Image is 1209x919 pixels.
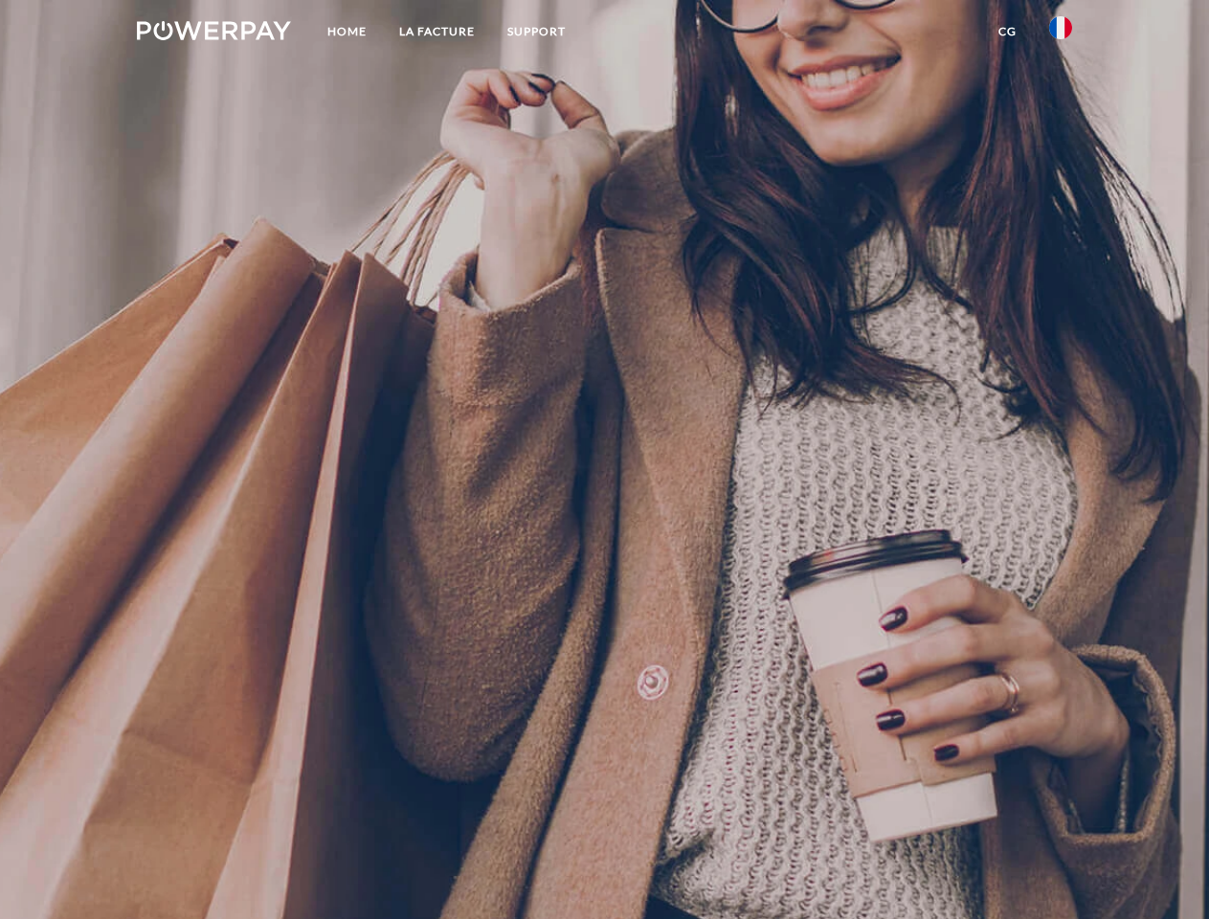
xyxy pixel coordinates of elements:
[137,21,291,40] img: logo-powerpay-white.svg
[491,14,582,49] a: Support
[1049,16,1072,39] img: fr
[311,14,383,49] a: Home
[383,14,491,49] a: LA FACTURE
[982,14,1033,49] a: CG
